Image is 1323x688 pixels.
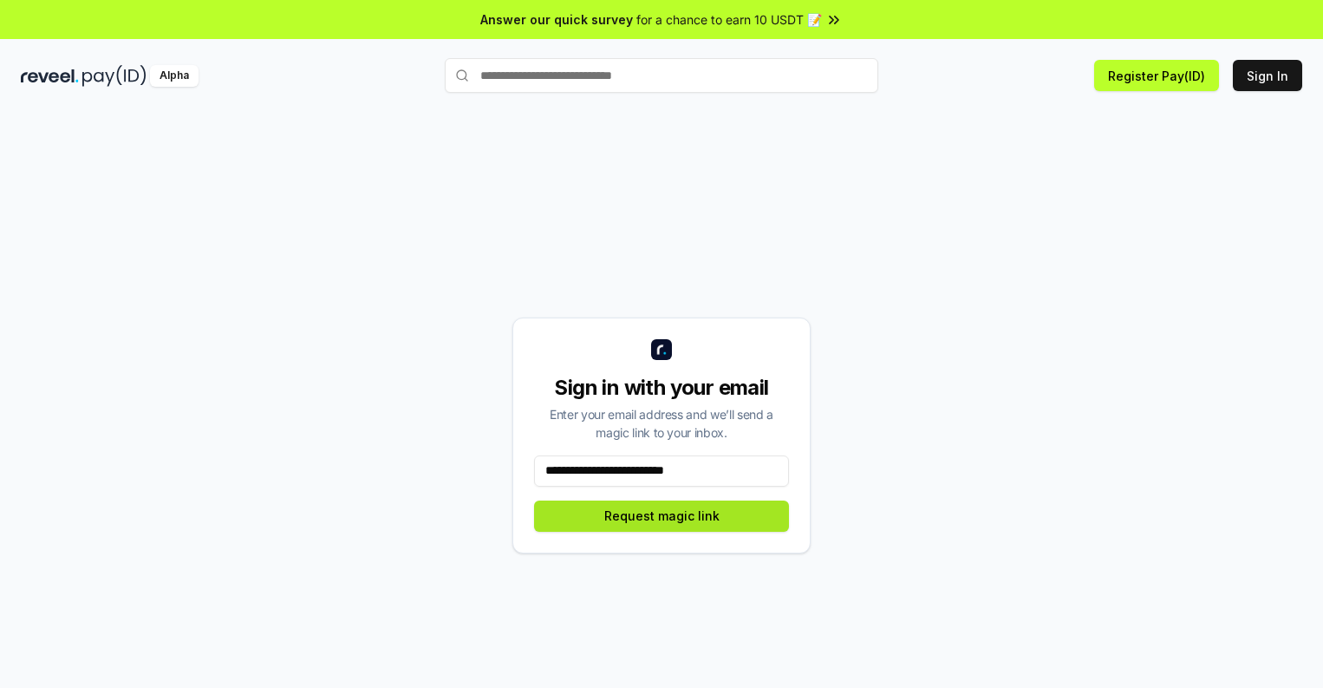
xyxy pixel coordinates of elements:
button: Request magic link [534,501,789,532]
button: Register Pay(ID) [1094,60,1219,91]
img: reveel_dark [21,65,79,87]
button: Sign In [1233,60,1302,91]
img: logo_small [651,339,672,360]
div: Enter your email address and we’ll send a magic link to your inbox. [534,405,789,442]
span: for a chance to earn 10 USDT 📝 [636,10,822,29]
div: Alpha [150,65,199,87]
img: pay_id [82,65,147,87]
div: Sign in with your email [534,374,789,402]
span: Answer our quick survey [480,10,633,29]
